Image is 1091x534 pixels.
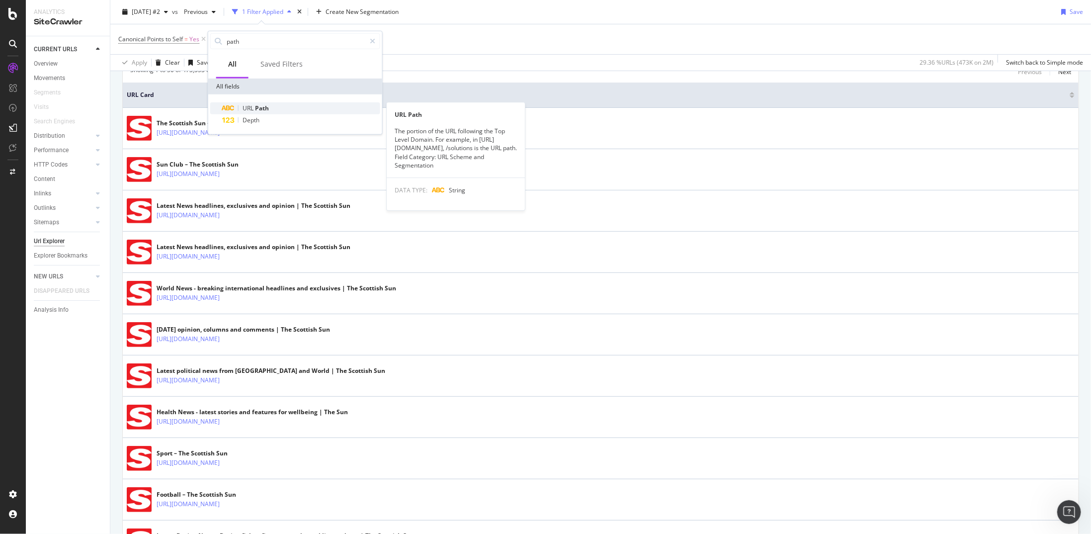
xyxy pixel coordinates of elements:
[243,116,259,124] span: Depth
[132,7,160,16] span: 2025 Aug. 8th #2
[157,325,330,334] div: [DATE] opinion, columns and comments | The Scottish Sun
[157,252,220,262] a: [URL][DOMAIN_NAME]
[34,305,69,315] div: Analysis Info
[34,251,103,261] a: Explorer Bookmarks
[127,116,152,141] img: main image
[44,158,321,166] span: Thank you for your patience. We will try to get back to you as soon as possible.
[34,59,58,69] div: Overview
[20,19,67,35] img: logo
[1058,66,1071,78] button: Next
[157,243,350,252] div: Latest News headlines, exclusives and opinion | The Scottish Sun
[14,280,184,299] div: Status Codes and Network Errors
[14,262,184,280] div: Integrating Web Traffic Data
[387,127,525,170] div: The portion of the URL following the Top Level Domain. For example, in [URL][DOMAIN_NAME], /solut...
[228,59,237,69] div: All
[127,90,1067,99] span: URL Card
[34,145,69,156] div: Performance
[127,281,152,306] img: main image
[34,188,51,199] div: Inlinks
[157,334,220,344] a: [URL][DOMAIN_NAME]
[156,16,176,36] img: Profile image for Alex
[228,4,295,20] button: 1 Filter Applied
[197,58,210,67] div: Save
[130,66,226,78] div: Showing 1 to 50 of 473,353 entries
[58,335,92,342] span: Messages
[10,191,189,229] div: Ask a questionAI Agent and team can help
[20,104,179,121] p: How can we help?
[127,446,152,471] img: main image
[226,34,365,49] input: Search by field name
[50,310,99,350] button: Messages
[34,160,68,170] div: HTTP Codes
[34,217,59,228] div: Sitemaps
[189,32,199,46] span: Yes
[157,499,220,509] a: [URL][DOMAIN_NAME]
[1058,68,1071,76] div: Next
[34,251,87,261] div: Explorer Bookmarks
[34,88,71,98] a: Segments
[208,79,382,94] div: All fields
[312,4,403,20] button: Create New Segmentation
[295,7,304,17] div: times
[20,210,167,220] div: AI Agent and team can help
[180,4,220,20] button: Previous
[118,16,138,36] img: Profile image for Steven
[34,44,77,55] div: CURRENT URLS
[34,203,56,213] div: Outlinks
[34,271,63,282] div: NEW URLS
[118,4,172,20] button: [DATE] #2
[157,375,220,385] a: [URL][DOMAIN_NAME]
[184,55,210,71] button: Save
[10,149,188,185] div: Profile image for StevenThank you for your patience. We will try to get back to you as soon as po...
[104,167,132,178] div: • [DATE]
[1002,55,1083,71] button: Switch back to Simple mode
[166,335,182,342] span: Help
[157,128,220,138] a: [URL][DOMAIN_NAME]
[157,490,241,499] div: Football – The Scottish Sun
[157,169,220,179] a: [URL][DOMAIN_NAME]
[395,186,427,194] span: DATA TYPE:
[13,335,36,342] span: Home
[180,7,208,16] span: Previous
[34,73,65,84] div: Movements
[20,199,167,210] div: Ask a question
[34,44,93,55] a: CURRENT URLS
[34,174,55,184] div: Content
[34,236,103,247] a: Url Explorer
[157,366,385,375] div: Latest political news from [GEOGRAPHIC_DATA] and World | The Scottish Sun
[149,310,199,350] button: Help
[34,174,103,184] a: Content
[34,73,103,84] a: Movements
[20,284,167,295] div: Status Codes and Network Errors
[34,286,99,296] a: DISAPPEARED URLS
[255,104,269,112] span: Path
[920,58,994,67] div: 29.36 % URLs ( 473K on 2M )
[132,58,147,67] div: Apply
[152,55,180,71] button: Clear
[118,35,183,43] span: Canonical Points to Self
[137,16,157,36] img: Profile image for Anna
[387,110,525,119] div: URL Path
[34,203,93,213] a: Outlinks
[157,201,350,210] div: Latest News headlines, exclusives and opinion | The Scottish Sun
[1057,4,1083,20] button: Save
[34,271,93,282] a: NEW URLS
[34,116,85,127] a: Search Engines
[34,116,75,127] div: Search Engines
[157,408,348,417] div: Health News - latest stories and features for wellbeing | The Sun
[20,71,179,104] p: Hello [PERSON_NAME].
[14,299,184,317] div: Understanding AI Bot Data in Botify
[34,286,89,296] div: DISAPPEARED URLS
[34,131,93,141] a: Distribution
[172,7,180,16] span: vs
[127,363,152,388] img: main image
[34,8,102,16] div: Analytics
[157,284,396,293] div: World News - breaking international headlines and exclusives | The Scottish Sun
[99,310,149,350] button: Tickets
[157,119,343,128] div: The Scottish Sun – Latest news, sports, showbiz, and celebrities
[127,405,152,430] img: main image
[20,266,167,276] div: Integrating Web Traffic Data
[112,335,137,342] span: Tickets
[34,236,65,247] div: Url Explorer
[1018,66,1042,78] button: Previous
